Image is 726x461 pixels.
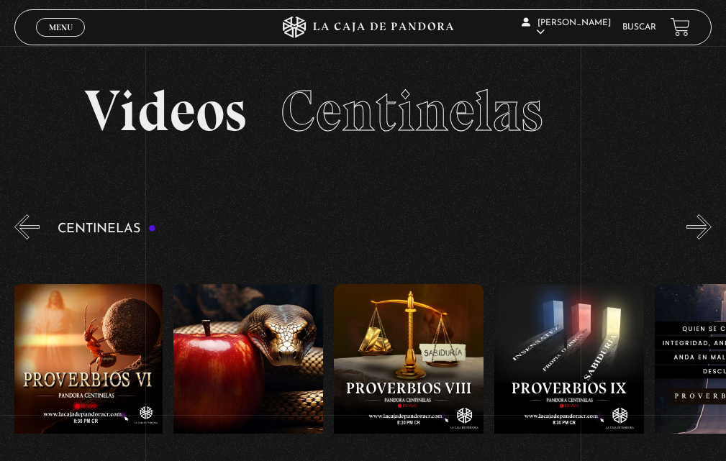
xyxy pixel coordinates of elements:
[84,82,642,140] h2: Videos
[622,23,656,32] a: Buscar
[522,19,611,37] span: [PERSON_NAME]
[686,214,712,239] button: Next
[58,222,156,236] h3: Centinelas
[281,76,543,145] span: Centinelas
[671,17,690,37] a: View your shopping cart
[14,214,40,239] button: Previous
[49,23,73,32] span: Menu
[44,35,78,45] span: Cerrar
